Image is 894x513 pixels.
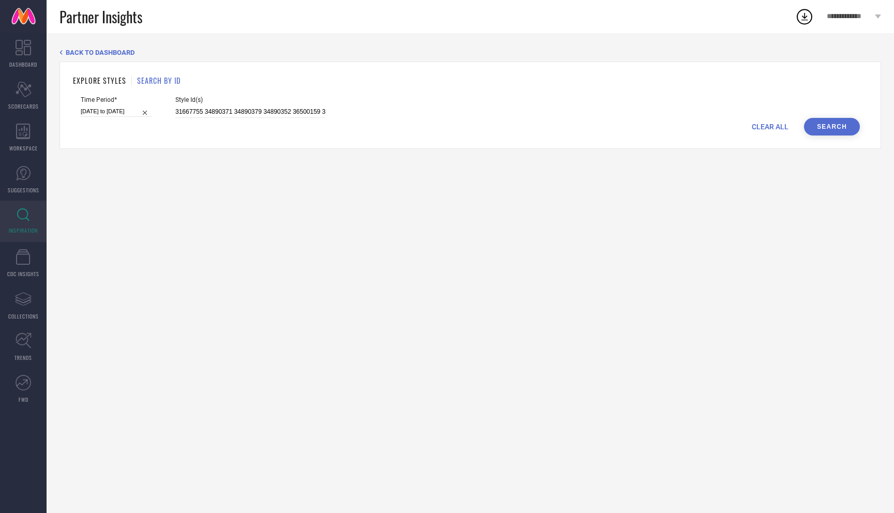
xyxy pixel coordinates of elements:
[137,75,181,86] h1: SEARCH BY ID
[9,61,37,68] span: DASHBOARD
[7,270,39,278] span: CDC INSIGHTS
[81,96,152,103] span: Time Period*
[175,106,325,118] input: Enter comma separated style ids e.g. 12345, 67890
[9,144,38,152] span: WORKSPACE
[14,354,32,361] span: TRENDS
[73,75,126,86] h1: EXPLORE STYLES
[9,227,38,234] span: INSPIRATION
[81,106,152,117] input: Select time period
[19,396,28,403] span: FWD
[8,102,39,110] span: SCORECARDS
[8,186,39,194] span: SUGGESTIONS
[8,312,39,320] span: COLLECTIONS
[66,49,135,56] span: BACK TO DASHBOARD
[59,6,142,27] span: Partner Insights
[175,96,325,103] span: Style Id(s)
[804,118,860,135] button: Search
[59,49,881,56] div: Back TO Dashboard
[752,123,788,131] span: CLEAR ALL
[795,7,814,26] div: Open download list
